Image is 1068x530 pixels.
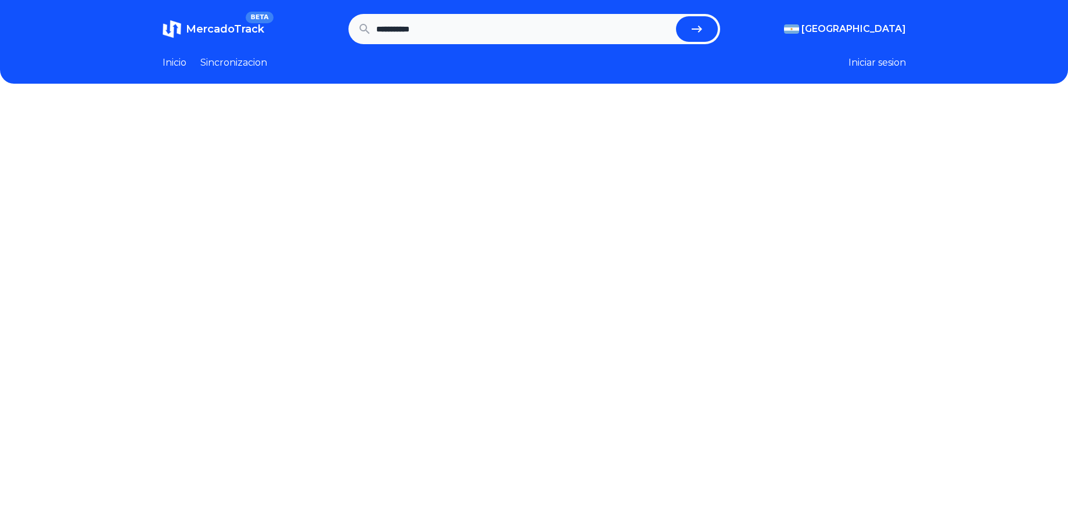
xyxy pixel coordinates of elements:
span: MercadoTrack [186,23,264,35]
a: MercadoTrackBETA [163,20,264,38]
button: [GEOGRAPHIC_DATA] [784,22,906,36]
img: MercadoTrack [163,20,181,38]
a: Inicio [163,56,186,70]
img: Argentina [784,24,799,34]
a: Sincronizacion [200,56,267,70]
span: [GEOGRAPHIC_DATA] [801,22,906,36]
span: BETA [246,12,273,23]
button: Iniciar sesion [848,56,906,70]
